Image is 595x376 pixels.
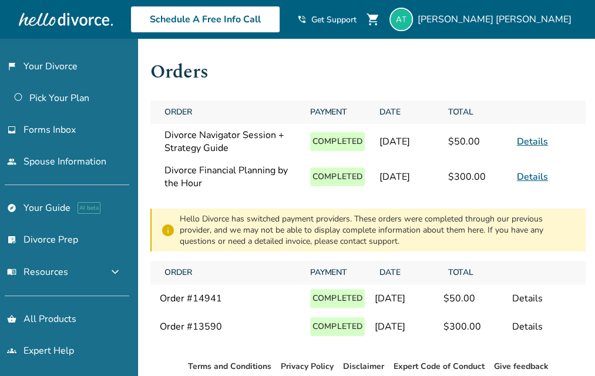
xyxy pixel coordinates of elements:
[443,130,507,153] span: $50.00
[305,261,369,284] span: Payment
[418,13,576,26] span: [PERSON_NAME] [PERSON_NAME]
[7,267,16,277] span: menu_book
[160,292,301,305] div: Order # 14941
[443,320,507,333] div: $ 300.00
[108,265,122,279] span: expand_more
[7,203,16,213] span: explore
[366,12,380,26] span: shopping_cart
[310,167,365,186] p: Completed
[443,261,507,284] span: Total
[160,320,301,333] div: Order # 13590
[494,360,549,374] li: Give feedback
[512,320,576,333] div: Details
[7,62,16,71] span: flag_2
[536,320,595,376] iframe: Chat Widget
[23,123,76,136] span: Forms Inbox
[305,100,369,124] span: Payment
[443,292,507,305] div: $ 50.00
[374,292,438,305] div: [DATE]
[517,135,548,148] a: Details
[7,346,16,355] span: groups
[150,58,586,86] h1: Orders
[374,320,438,333] div: [DATE]
[7,314,16,324] span: shopping_basket
[161,223,175,237] span: info
[310,132,365,151] p: Completed
[374,130,438,153] span: [DATE]
[443,166,507,188] span: $300.00
[443,100,507,124] span: Total
[297,14,357,25] a: phone_in_talkGet Support
[343,360,384,374] li: Disclaimer
[7,235,16,244] span: list_alt_check
[374,261,438,284] span: Date
[130,6,280,33] a: Schedule A Free Info Call
[7,125,16,135] span: inbox
[374,166,438,188] span: [DATE]
[78,202,100,214] span: AI beta
[160,100,301,124] span: Order
[188,361,271,372] a: Terms and Conditions
[164,129,296,155] span: Divorce Navigator Session + Strategy Guide
[389,8,413,31] img: amyetollefson@outlook.com
[160,261,301,284] span: Order
[310,289,365,308] p: Completed
[311,14,357,25] span: Get Support
[517,170,548,183] a: Details
[7,266,68,278] span: Resources
[374,100,438,124] span: Date
[394,361,485,372] a: Expert Code of Conduct
[281,361,334,372] a: Privacy Policy
[180,213,576,247] div: Hello Divorce has switched payment providers. These orders were completed through our previous pr...
[164,164,296,190] span: Divorce Financial Planning by the Hour
[310,317,365,336] p: Completed
[297,15,307,24] span: phone_in_talk
[7,157,16,166] span: people
[512,292,576,305] div: Details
